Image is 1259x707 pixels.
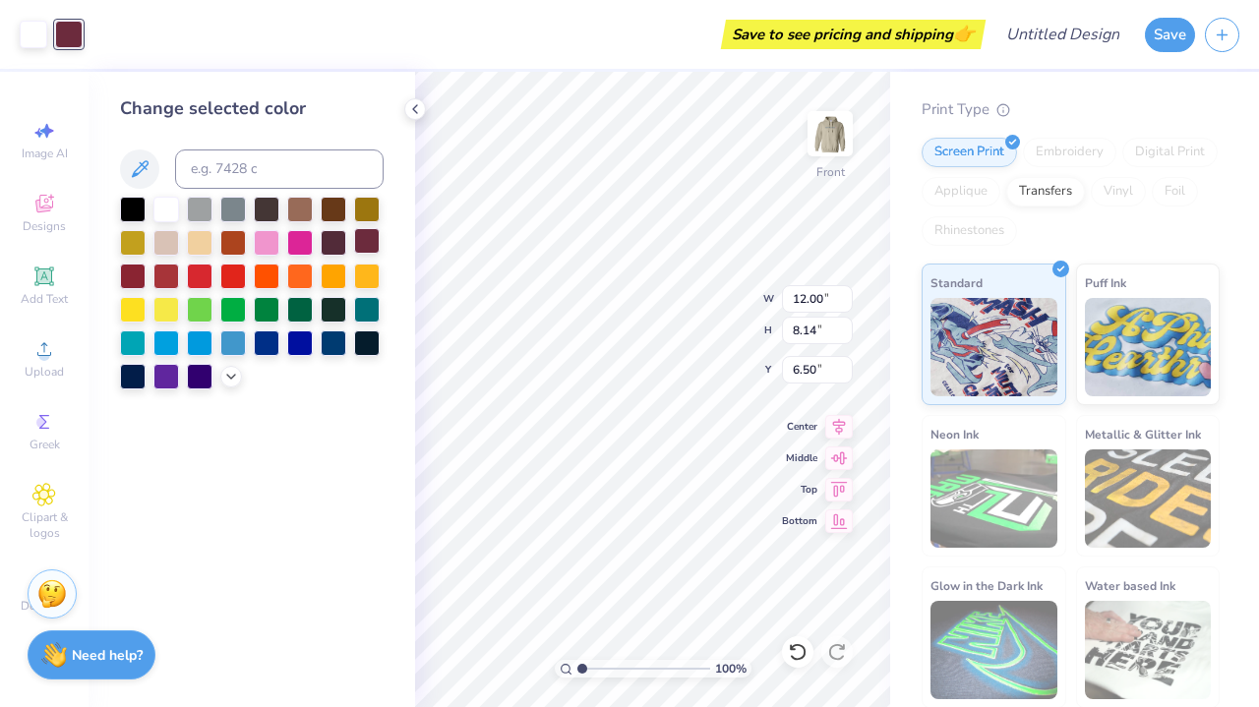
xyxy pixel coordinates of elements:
[953,22,975,45] span: 👉
[922,177,1000,206] div: Applique
[1091,177,1146,206] div: Vinyl
[990,15,1135,54] input: Untitled Design
[1152,177,1198,206] div: Foil
[782,420,817,434] span: Center
[1023,138,1116,167] div: Embroidery
[922,138,1017,167] div: Screen Print
[30,437,60,452] span: Greek
[922,216,1017,246] div: Rhinestones
[726,20,981,49] div: Save to see pricing and shipping
[25,364,64,380] span: Upload
[175,149,384,189] input: e.g. 7428 c
[22,146,68,161] span: Image AI
[1006,177,1085,206] div: Transfers
[930,272,983,293] span: Standard
[782,451,817,465] span: Middle
[1085,272,1126,293] span: Puff Ink
[1085,601,1212,699] img: Water based Ink
[930,298,1057,396] img: Standard
[782,483,817,497] span: Top
[816,163,845,181] div: Front
[1085,298,1212,396] img: Puff Ink
[72,646,143,665] strong: Need help?
[23,218,66,234] span: Designs
[930,449,1057,548] img: Neon Ink
[930,601,1057,699] img: Glow in the Dark Ink
[1085,575,1175,596] span: Water based Ink
[930,424,979,444] span: Neon Ink
[1085,424,1201,444] span: Metallic & Glitter Ink
[1145,18,1195,52] button: Save
[21,291,68,307] span: Add Text
[810,114,850,153] img: Front
[922,98,1220,121] div: Print Type
[715,660,747,678] span: 100 %
[1085,449,1212,548] img: Metallic & Glitter Ink
[21,598,68,614] span: Decorate
[782,514,817,528] span: Bottom
[1122,138,1218,167] div: Digital Print
[930,575,1043,596] span: Glow in the Dark Ink
[10,509,79,541] span: Clipart & logos
[120,95,384,122] div: Change selected color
